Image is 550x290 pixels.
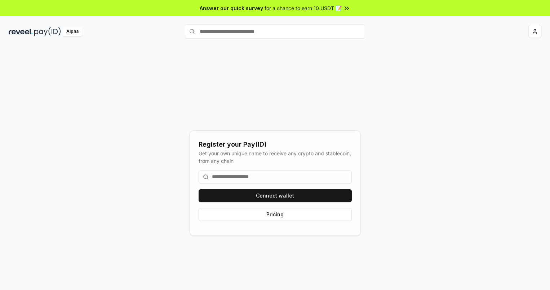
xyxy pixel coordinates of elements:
span: Answer our quick survey [200,4,263,12]
div: Register your Pay(ID) [199,139,352,150]
img: reveel_dark [9,27,33,36]
img: pay_id [34,27,61,36]
span: for a chance to earn 10 USDT 📝 [265,4,342,12]
button: Connect wallet [199,189,352,202]
button: Pricing [199,208,352,221]
div: Alpha [62,27,83,36]
div: Get your own unique name to receive any crypto and stablecoin, from any chain [199,150,352,165]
